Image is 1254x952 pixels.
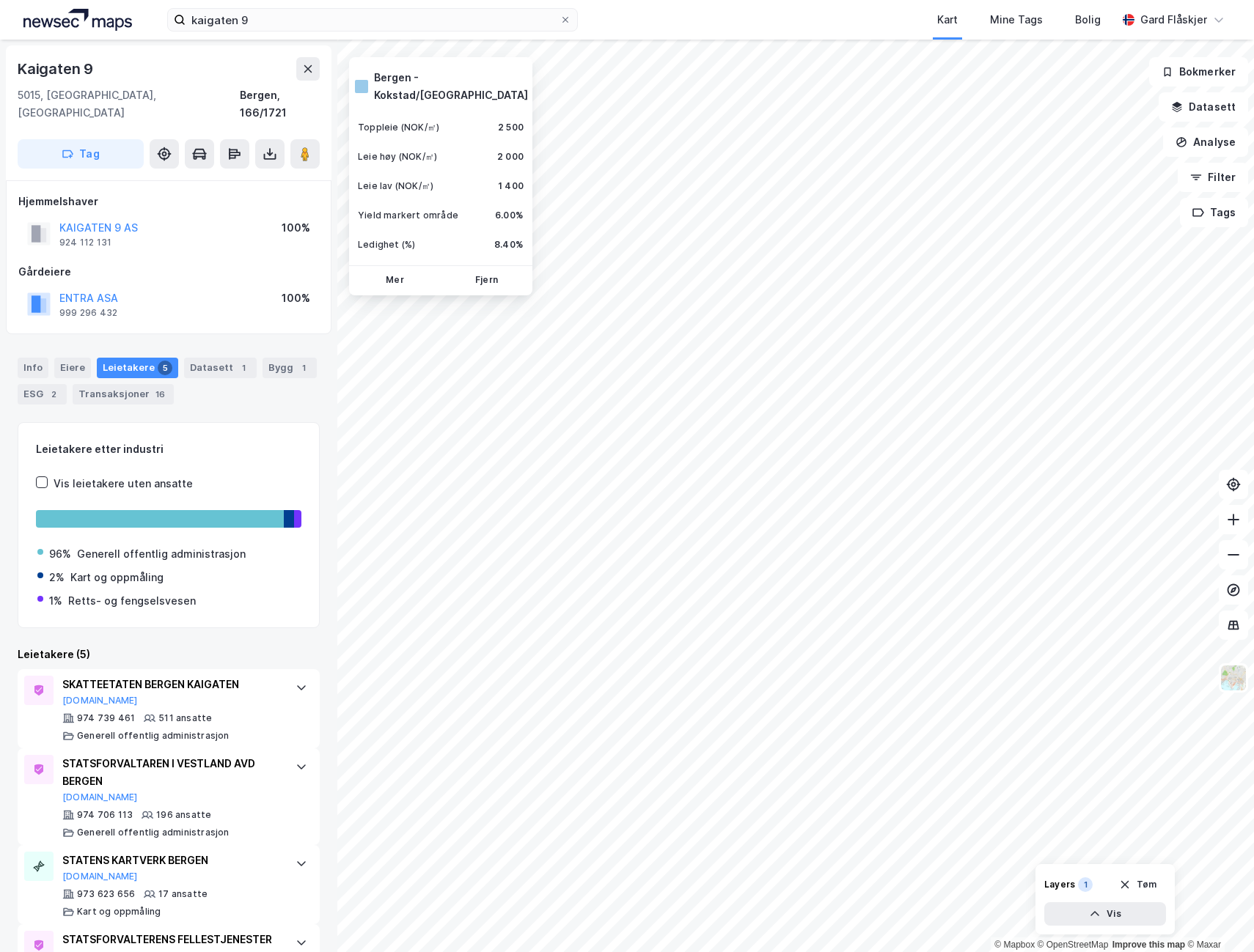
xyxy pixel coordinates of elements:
div: 2 [46,387,61,402]
div: 1 400 [498,180,524,192]
div: 196 ansatte [156,809,211,821]
div: Generell offentlig administrasjon [77,545,246,563]
div: Mine Tags [990,11,1043,29]
button: Filter [1178,163,1248,192]
div: Yield markert område [358,210,458,221]
div: 6.00% [495,210,524,221]
button: Tag [18,139,144,169]
div: Generell offentlig administrasjon [77,827,230,838]
button: Bokmerker [1149,57,1248,86]
div: 17 ansatte [158,888,208,900]
div: Bolig [1075,11,1101,29]
div: Gard Flåskjer [1140,11,1207,29]
div: 5015, [GEOGRAPHIC_DATA], [GEOGRAPHIC_DATA] [18,86,240,122]
div: 16 [153,387,168,402]
a: OpenStreetMap [1038,940,1109,950]
a: Improve this map [1112,940,1185,950]
button: Mer [352,269,438,292]
div: 1 [1078,877,1093,892]
div: 96% [49,545,71,563]
div: Kart og oppmåling [70,569,164,586]
div: 1% [49,592,62,610]
button: Datasett [1159,92,1248,122]
iframe: Chat Widget [1181,882,1254,952]
div: 973 623 656 [77,888,135,900]
div: Kontrollprogram for chat [1181,882,1254,952]
button: Vis [1044,902,1166,926]
div: Gårdeiere [18,263,319,281]
div: 5 [158,361,172,375]
div: 974 706 113 [77,809,133,821]
div: Hjemmelshaver [18,193,319,210]
div: Leie høy (NOK/㎡) [358,151,437,163]
div: Eiere [54,358,91,378]
button: Tøm [1110,873,1166,896]
div: 2 500 [498,122,524,133]
div: 2 000 [497,151,524,163]
button: [DOMAIN_NAME] [62,871,138,882]
img: logo.a4113a55bc3d86da70a041830d287a7e.svg [23,9,132,31]
div: Bygg [263,358,317,378]
button: [DOMAIN_NAME] [62,792,138,803]
div: STATSFORVALTAREN I VESTLAND AVD BERGEN [62,755,281,790]
div: Retts- og fengselsvesen [68,592,196,610]
div: STATENS KARTVERK BERGEN [62,852,281,869]
div: Generell offentlig administrasjon [77,730,230,742]
div: Bergen - Kokstad/[GEOGRAPHIC_DATA] [374,69,528,104]
div: Toppleie (NOK/㎡) [358,122,439,133]
div: Kart og oppmåling [77,906,161,918]
div: Bergen, 166/1721 [240,86,320,122]
div: Layers [1044,879,1075,890]
div: Datasett [184,358,257,378]
div: Vis leietakere uten ansatte [54,475,193,492]
div: 8.40% [494,239,524,251]
div: Kart [937,11,958,29]
div: Leietakere (5) [18,646,320,663]
div: Transaksjoner [73,384,174,405]
div: 999 296 432 [59,307,117,319]
div: SKATTEETATEN BERGEN KAIGATEN [62,676,281,693]
div: Kaigaten 9 [18,57,96,81]
div: 511 ansatte [158,712,212,724]
div: Ledighet (%) [358,239,415,251]
div: Leietakere [97,358,178,378]
div: 100% [282,289,310,307]
button: Tags [1180,198,1248,227]
input: Søk på adresse, matrikkel, gårdeiere, leietakere eller personer [186,9,560,31]
div: 1 [236,361,251,375]
button: [DOMAIN_NAME] [62,695,138,706]
button: Analyse [1163,128,1248,157]
div: Info [18,358,48,378]
div: Leietakere etter industri [36,440,301,458]
div: 924 112 131 [59,237,111,248]
img: Z [1220,664,1247,692]
a: Mapbox [994,940,1035,950]
div: 100% [282,219,310,237]
div: 974 739 461 [77,712,135,724]
div: Leie lav (NOK/㎡) [358,180,433,192]
div: 2% [49,569,65,586]
div: ESG [18,384,67,405]
div: 1 [296,361,311,375]
button: Fjern [444,269,529,292]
